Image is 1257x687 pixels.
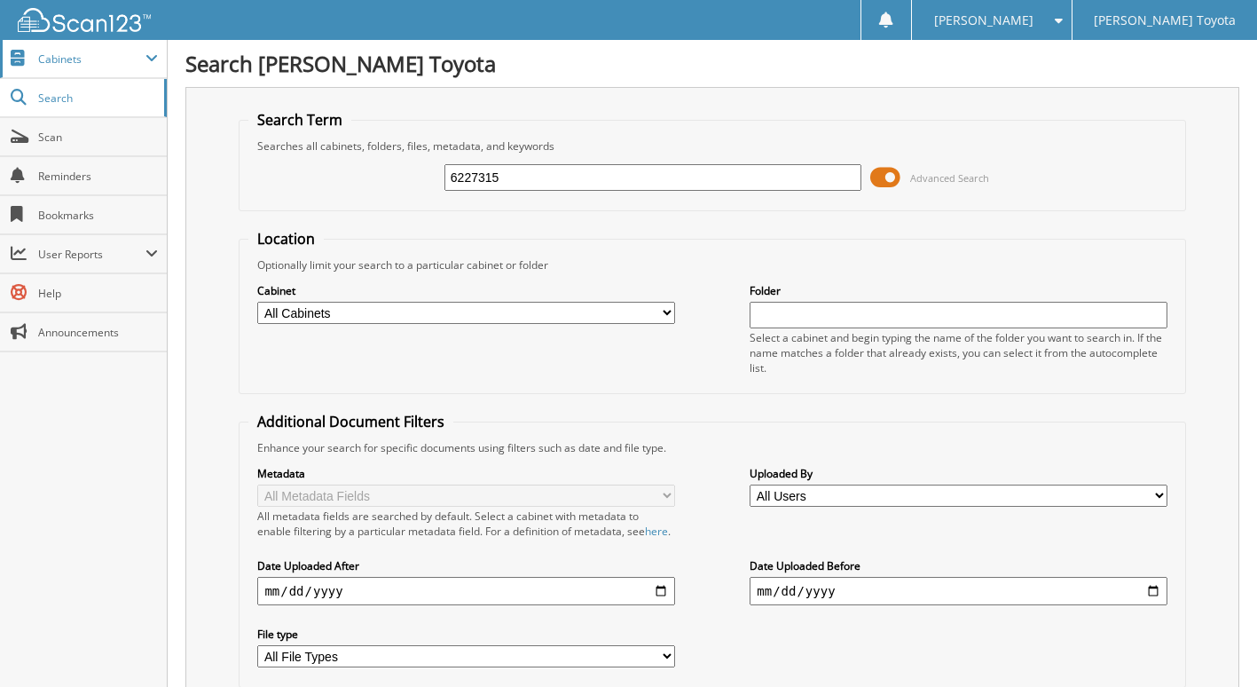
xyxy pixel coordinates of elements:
[257,577,674,605] input: start
[248,412,453,431] legend: Additional Document Filters
[38,325,158,340] span: Announcements
[38,51,145,67] span: Cabinets
[248,110,351,130] legend: Search Term
[750,577,1167,605] input: end
[38,286,158,301] span: Help
[257,283,674,298] label: Cabinet
[38,91,155,106] span: Search
[257,558,674,573] label: Date Uploaded After
[18,8,151,32] img: scan123-logo-white.svg
[750,283,1167,298] label: Folder
[1094,15,1236,26] span: [PERSON_NAME] Toyota
[38,169,158,184] span: Reminders
[38,208,158,223] span: Bookmarks
[248,257,1175,272] div: Optionally limit your search to a particular cabinet or folder
[248,138,1175,154] div: Searches all cabinets, folders, files, metadata, and keywords
[257,509,674,539] div: All metadata fields are searched by default. Select a cabinet with metadata to enable filtering b...
[1168,602,1257,687] iframe: Chat Widget
[910,171,989,185] span: Advanced Search
[750,466,1167,481] label: Uploaded By
[248,229,324,249] legend: Location
[185,49,1239,78] h1: Search [PERSON_NAME] Toyota
[38,247,145,262] span: User Reports
[257,466,674,481] label: Metadata
[750,330,1167,375] div: Select a cabinet and begin typing the name of the folder you want to search in. If the name match...
[645,524,668,539] a: here
[934,15,1033,26] span: [PERSON_NAME]
[750,558,1167,573] label: Date Uploaded Before
[38,130,158,145] span: Scan
[248,440,1175,455] div: Enhance your search for specific documents using filters such as date and file type.
[257,627,674,642] label: File type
